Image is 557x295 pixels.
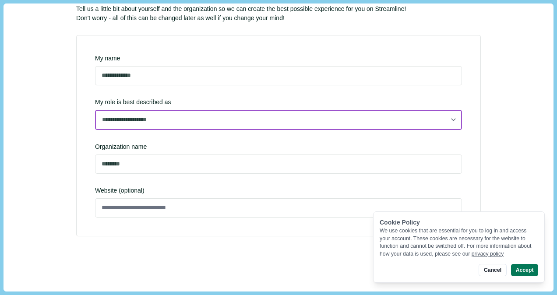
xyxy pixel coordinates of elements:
[95,54,462,63] div: My name
[76,14,481,23] p: Don't worry - all of this can be changed later as well if you change your mind!
[95,142,462,151] div: Organization name
[472,251,504,257] a: privacy policy
[380,219,420,226] span: Cookie Policy
[479,264,506,276] button: Cancel
[95,98,462,130] div: My role is best described as
[511,264,538,276] button: Accept
[95,186,462,195] span: Website (optional)
[380,227,538,258] div: We use cookies that are essential for you to log in and access your account. These cookies are ne...
[76,4,481,14] p: Tell us a little bit about yourself and the organization so we can create the best possible exper...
